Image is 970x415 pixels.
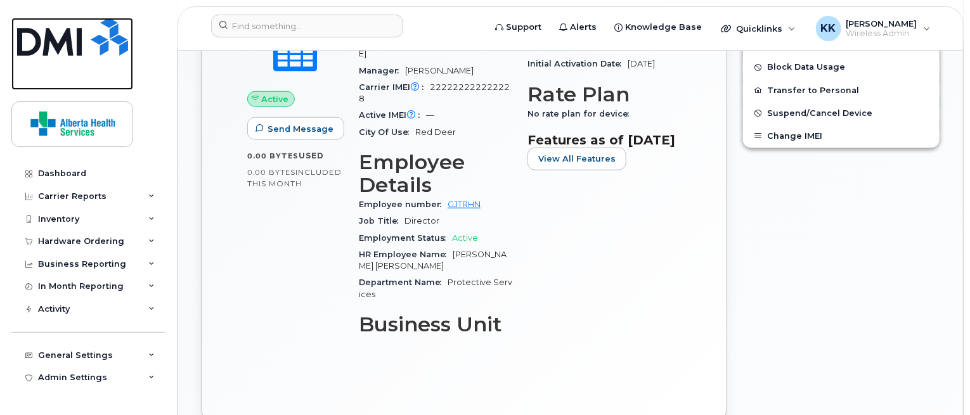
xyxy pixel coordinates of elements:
span: Protective Services [359,278,512,298]
span: Active IMEI [359,110,426,120]
span: Carrier IMEI [359,82,430,92]
span: KK [821,21,836,36]
span: 0.00 Bytes [247,151,299,160]
span: Wireless Admin [846,29,917,39]
span: Quicklinks [736,23,782,34]
span: Send Message [268,123,333,135]
a: Support [486,15,550,40]
span: Job Title [359,216,404,226]
span: Red Deer [415,127,456,137]
a: Alerts [550,15,605,40]
span: 0.00 Bytes [247,168,295,177]
span: Active [262,93,289,105]
div: Kishore Kuppa [807,16,940,41]
span: Active [452,233,478,243]
span: [PERSON_NAME] [405,66,474,75]
button: Block Data Usage [743,56,940,79]
span: Initial Activation Date [527,59,628,68]
span: Director [404,216,439,226]
span: — [426,110,434,120]
span: City Of Use [359,127,415,137]
div: Quicklinks [712,16,805,41]
span: included this month [247,167,342,188]
h3: Business Unit [359,313,512,336]
a: GJTRHN [448,200,481,209]
span: Employee number [359,200,448,209]
h3: Employee Details [359,151,512,196]
span: [DATE] [628,59,655,68]
span: used [299,151,324,160]
span: Employment Status [359,233,452,243]
button: Suspend/Cancel Device [743,102,940,125]
input: Find something... [211,15,403,37]
a: Knowledge Base [605,15,711,40]
span: HR Employee Name [359,250,453,259]
span: Department Name [359,278,448,287]
span: Manager [359,66,405,75]
button: Change IMEI [743,125,940,148]
span: Support [506,21,541,34]
span: [PERSON_NAME] [846,18,917,29]
span: Alerts [570,21,597,34]
span: Suspend/Cancel Device [767,108,872,118]
h3: Rate Plan [527,83,681,106]
button: Transfer to Personal [743,79,940,102]
button: View All Features [527,148,626,170]
span: 222222222222228 [359,82,510,103]
button: Send Message [247,117,344,140]
span: Knowledge Base [625,21,702,34]
span: No rate plan for device [527,109,635,118]
span: View All Features [538,153,616,165]
h3: Features as of [DATE] [527,132,681,148]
